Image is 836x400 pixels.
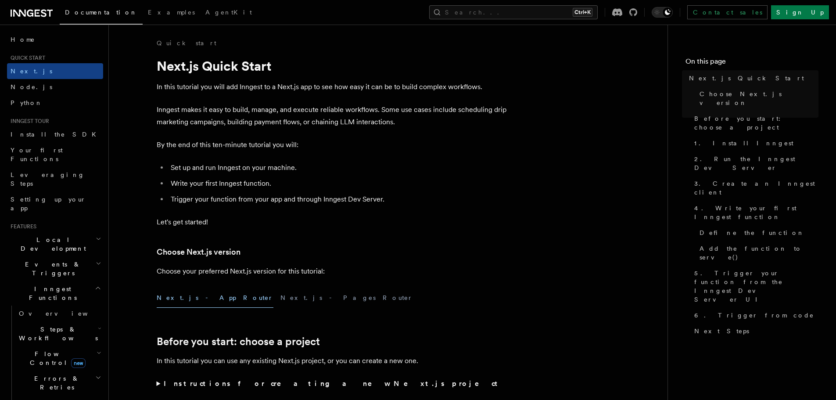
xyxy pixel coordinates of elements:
button: Errors & Retries [15,371,103,395]
a: Define the function [696,225,818,241]
a: Setting up your app [7,191,103,216]
span: Quick start [7,54,45,61]
a: Examples [143,3,200,24]
span: Add the function to serve() [700,244,818,262]
strong: Instructions for creating a new Next.js project [164,379,501,388]
a: 1. Install Inngest [691,135,818,151]
span: Install the SDK [11,131,101,138]
p: Let's get started! [157,216,508,228]
button: Events & Triggers [7,256,103,281]
a: 6. Trigger from code [691,307,818,323]
span: Errors & Retries [15,374,95,392]
a: Overview [15,306,103,321]
span: Python [11,99,43,106]
a: Documentation [60,3,143,25]
span: Your first Functions [11,147,63,162]
span: Setting up your app [11,196,86,212]
a: Leveraging Steps [7,167,103,191]
button: Local Development [7,232,103,256]
span: Define the function [700,228,804,237]
span: Home [11,35,35,44]
p: Choose your preferred Next.js version for this tutorial: [157,265,508,277]
p: In this tutorial you will add Inngest to a Next.js app to see how easy it can be to build complex... [157,81,508,93]
span: Next Steps [694,327,749,335]
span: Inngest tour [7,118,49,125]
li: Write your first Inngest function. [168,177,508,190]
a: Choose Next.js version [696,86,818,111]
a: Contact sales [687,5,768,19]
button: Search...Ctrl+K [429,5,598,19]
span: Features [7,223,36,230]
span: Flow Control [15,350,97,367]
span: Documentation [65,9,137,16]
span: AgentKit [205,9,252,16]
a: Home [7,32,103,47]
a: Python [7,95,103,111]
a: Sign Up [771,5,829,19]
p: In this tutorial you can use any existing Next.js project, or you can create a new one. [157,355,508,367]
button: Inngest Functions [7,281,103,306]
a: 5. Trigger your function from the Inngest Dev Server UI [691,265,818,307]
span: Next.js [11,68,52,75]
span: Overview [19,310,109,317]
span: 6. Trigger from code [694,311,814,320]
button: Next.js - Pages Router [280,288,413,308]
a: Node.js [7,79,103,95]
span: 1. Install Inngest [694,139,793,148]
a: Next.js Quick Start [685,70,818,86]
summary: Instructions for creating a new Next.js project [157,378,508,390]
li: Trigger your function from your app and through Inngest Dev Server. [168,193,508,205]
h4: On this page [685,56,818,70]
a: Install the SDK [7,126,103,142]
h1: Next.js Quick Start [157,58,508,74]
span: 4. Write your first Inngest function [694,204,818,221]
span: Node.js [11,83,52,90]
button: Flow Controlnew [15,346,103,371]
span: Before you start: choose a project [694,114,818,132]
span: 5. Trigger your function from the Inngest Dev Server UI [694,269,818,304]
kbd: Ctrl+K [573,8,592,17]
span: Local Development [7,235,96,253]
a: Quick start [157,39,216,47]
li: Set up and run Inngest on your machine. [168,162,508,174]
a: Choose Next.js version [157,246,240,258]
a: Before you start: choose a project [157,335,320,348]
span: Leveraging Steps [11,171,85,187]
span: Next.js Quick Start [689,74,804,83]
span: Inngest Functions [7,285,95,302]
a: AgentKit [200,3,257,24]
button: Steps & Workflows [15,321,103,346]
p: Inngest makes it easy to build, manage, and execute reliable workflows. Some use cases include sc... [157,104,508,128]
a: 2. Run the Inngest Dev Server [691,151,818,176]
span: Steps & Workflows [15,325,98,342]
span: Examples [148,9,195,16]
a: Next Steps [691,323,818,339]
a: 3. Create an Inngest client [691,176,818,200]
a: Add the function to serve() [696,241,818,265]
a: Next.js [7,63,103,79]
button: Toggle dark mode [652,7,673,18]
span: Events & Triggers [7,260,96,277]
button: Next.js - App Router [157,288,273,308]
a: Before you start: choose a project [691,111,818,135]
a: 4. Write your first Inngest function [691,200,818,225]
a: Your first Functions [7,142,103,167]
span: 3. Create an Inngest client [694,179,818,197]
span: 2. Run the Inngest Dev Server [694,155,818,172]
span: new [71,358,86,368]
p: By the end of this ten-minute tutorial you will: [157,139,508,151]
span: Choose Next.js version [700,90,818,107]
